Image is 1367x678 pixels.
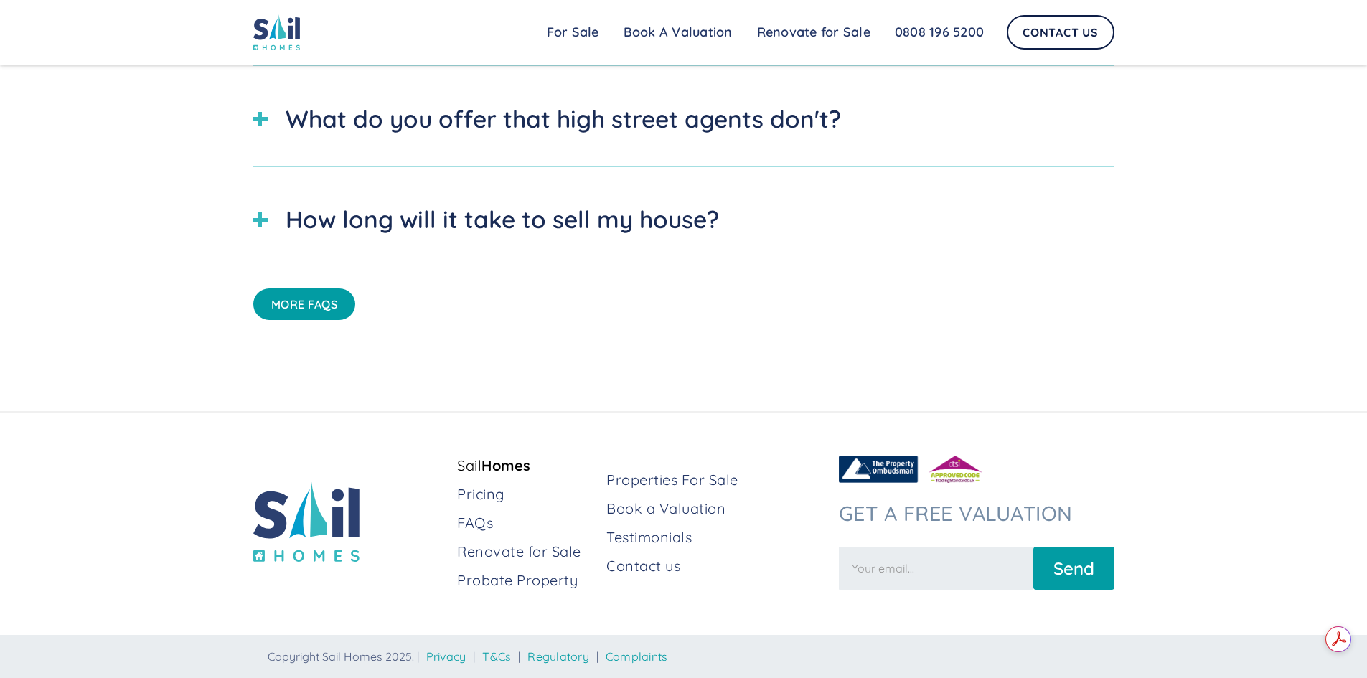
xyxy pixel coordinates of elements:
a: 0808 196 5200 [883,18,996,47]
a: Pricing [457,484,595,504]
input: Send [1033,547,1114,590]
a: FAQs [457,513,595,533]
a: More FAQs [253,288,356,320]
div: What do you offer that high street agents don't? [286,101,841,137]
a: Renovate for Sale [745,18,883,47]
strong: Homes [481,456,531,474]
div: How long will it take to sell my house? [286,202,719,237]
a: Privacy [426,649,466,664]
img: sail home logo colored [253,481,360,562]
a: Contact Us [1007,15,1114,50]
img: sail home logo colored [253,14,301,50]
a: Regulatory [527,649,589,664]
a: Complaints [606,649,668,664]
a: Book A Valuation [611,18,745,47]
a: T&Cs [482,649,511,664]
div: Copyright Sail Homes 2025. | | | | [268,649,1114,664]
a: Testimonials [606,527,827,547]
input: Your email... [839,547,1033,590]
a: SailHomes [457,456,595,476]
a: Properties For Sale [606,470,827,490]
a: Contact us [606,556,827,576]
a: For Sale [535,18,611,47]
form: Newsletter Form [839,540,1114,590]
h3: Get a free valuation [839,501,1114,525]
a: Book a Valuation [606,499,827,519]
a: Renovate for Sale [457,542,595,562]
a: Probate Property [457,570,595,590]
